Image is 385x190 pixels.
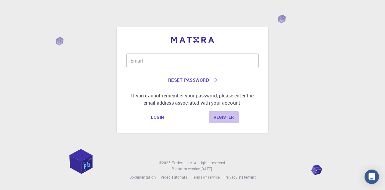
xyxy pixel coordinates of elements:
p: If you cannot remember your password, please enter the email address associated with your account. [126,92,259,106]
a: Exabyte Inc. [172,160,193,166]
a: Terms of service [192,174,220,180]
a: Privacy statement [224,174,256,180]
span: © 2025 [159,160,171,166]
span: [DATE] . [201,166,213,171]
span: Video Tutorials [161,175,187,179]
span: Terms of service [192,175,220,179]
a: Login [146,111,169,123]
div: Open Intercom Messenger [365,170,379,184]
span: Exabyte Inc. [172,160,193,165]
a: [DATE]. [201,166,213,172]
a: Video Tutorials [161,174,187,180]
a: Documentation [129,174,156,180]
span: All rights reserved. [194,160,226,166]
a: Register [209,111,239,123]
button: Reset Password [126,73,259,87]
span: Privacy statement [224,175,256,179]
span: Documentation [129,175,156,179]
span: Platform version [172,166,200,172]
